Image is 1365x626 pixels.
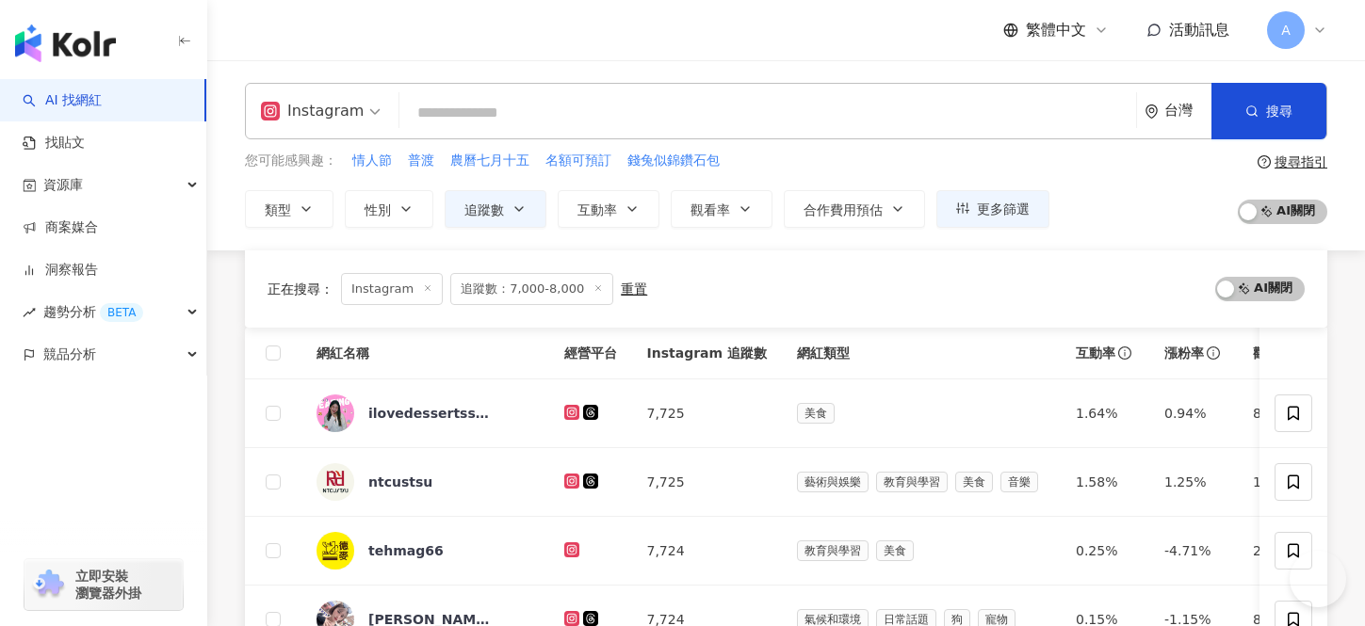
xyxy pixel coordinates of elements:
span: 名額可預訂 [545,152,611,170]
button: 錢兔似錦鑽石包 [626,151,721,171]
td: 7,725 [632,448,782,517]
th: 網紅類型 [782,328,1061,379]
span: 藝術與娛樂 [797,472,869,492]
button: 更多篩選 [936,190,1049,228]
a: KOL Avatarntcustsu [317,463,534,501]
span: 錢兔似錦鑽石包 [627,152,720,170]
span: A [1281,20,1291,40]
span: 搜尋 [1266,104,1292,119]
span: info-circle [1115,344,1134,362]
span: 活動訊息 [1169,21,1229,39]
span: 情人節 [352,152,392,170]
div: ntcustsu [368,473,432,491]
span: 漲粉率 [1164,344,1204,362]
span: Instagram [341,273,443,305]
span: 資源庫 [43,164,83,206]
span: 美食 [955,472,993,492]
span: 合作費用預估 [804,202,883,217]
span: 農曆七月十五 [450,152,529,170]
div: Instagram [261,96,364,126]
div: BETA [100,303,143,322]
button: 觀看率 [671,190,772,228]
span: 您可能感興趣： [245,152,337,170]
div: tehmag66 [368,541,444,560]
button: 性別 [345,190,433,228]
div: 0.25% [1076,540,1134,561]
button: 互動率 [558,190,659,228]
div: 台灣 [1164,103,1211,119]
span: 追蹤數：7,000-8,000 [450,273,613,305]
div: -4.71% [1164,540,1223,561]
a: 洞察報告 [23,261,98,280]
a: chrome extension立即安裝 瀏覽器外掛 [24,559,183,610]
span: 正在搜尋 ： [268,281,333,297]
th: 經營平台 [549,328,632,379]
div: 搜尋指引 [1275,154,1327,169]
span: 互動率 [1076,344,1115,362]
span: rise [23,306,36,319]
span: info-circle [1204,344,1223,362]
div: 0.94% [1164,403,1223,424]
img: chrome extension [30,570,67,600]
div: 1.58% [1076,472,1134,492]
td: 7,724 [632,517,782,586]
button: 農曆七月十五 [449,151,530,171]
span: 競品分析 [43,333,96,376]
img: KOL Avatar [317,463,354,501]
th: 網紅名稱 [301,328,549,379]
a: 商案媒合 [23,218,98,237]
td: 7,725 [632,379,782,448]
button: 類型 [245,190,333,228]
div: 23.7% [1253,540,1311,561]
iframe: Help Scout Beacon - Open [1290,551,1346,607]
a: KOL Avatartehmag66 [317,532,534,570]
span: 更多篩選 [977,201,1030,217]
button: 搜尋 [1211,83,1326,139]
div: 1.25% [1164,472,1223,492]
span: 趨勢分析 [43,291,143,333]
button: 追蹤數 [445,190,546,228]
div: 重置 [621,281,647,297]
span: 教育與學習 [797,540,869,561]
span: 互動率 [577,202,617,217]
span: 美食 [876,540,914,561]
div: 1.64% [1076,403,1134,424]
span: 追蹤數 [464,202,504,217]
div: 87.9% [1253,403,1311,424]
span: 立即安裝 瀏覽器外掛 [75,568,141,602]
a: searchAI 找網紅 [23,91,102,110]
img: logo [15,24,116,62]
span: 音樂 [1000,472,1038,492]
button: 普渡 [407,151,435,171]
span: 觀看率 [1253,344,1292,362]
img: KOL Avatar [317,532,354,570]
div: ilovedessertssssss [368,404,491,423]
span: 教育與學習 [876,472,948,492]
a: 找貼文 [23,134,85,152]
img: KOL Avatar [317,394,354,432]
a: KOL Avatarilovedessertssssss [317,394,534,432]
span: 觀看率 [691,202,730,217]
button: 合作費用預估 [784,190,925,228]
span: 繁體中文 [1026,20,1086,40]
span: question-circle [1258,155,1271,169]
th: Instagram 追蹤數 [632,328,782,379]
span: 普渡 [408,152,434,170]
button: 情人節 [351,151,393,171]
span: 性別 [365,202,391,217]
span: 美食 [797,403,835,424]
span: 類型 [265,202,291,217]
button: 名額可預訂 [544,151,612,171]
div: 116% [1253,472,1311,492]
span: environment [1145,104,1159,119]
